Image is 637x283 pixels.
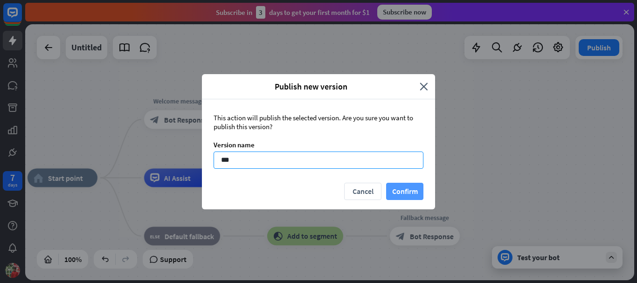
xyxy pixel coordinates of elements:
[7,4,35,32] button: Open LiveChat chat widget
[386,183,423,200] button: Confirm
[214,140,423,149] div: Version name
[214,113,423,131] div: This action will publish the selected version. Are you sure you want to publish this version?
[209,81,413,92] span: Publish new version
[420,81,428,92] i: close
[344,183,381,200] button: Cancel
